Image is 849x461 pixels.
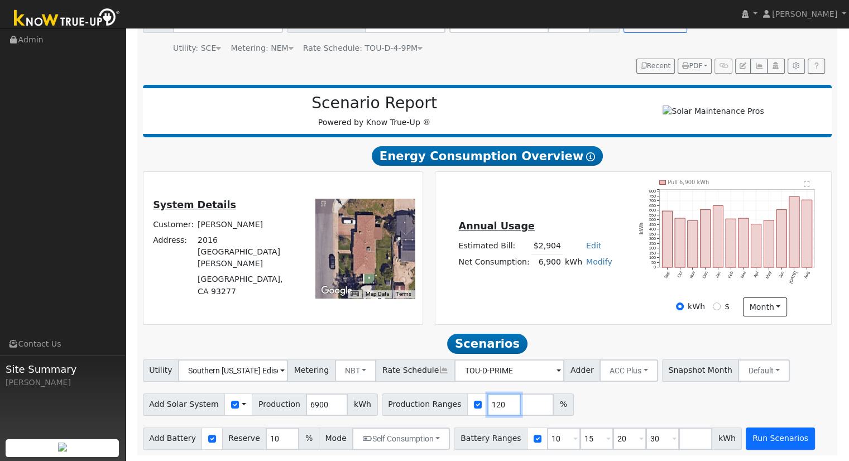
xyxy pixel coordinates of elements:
[196,272,300,299] td: [GEOGRAPHIC_DATA], CA 93277
[701,209,711,267] rect: onclick=""
[347,393,377,416] span: kWh
[231,42,293,54] div: Metering: NEM
[382,393,468,416] span: Production Ranges
[299,428,319,450] span: %
[636,59,675,74] button: Recent
[735,59,751,74] button: Edit User
[649,208,656,213] text: 600
[173,42,221,54] div: Utility: SCE
[663,271,671,280] text: Sep
[689,270,697,279] text: Nov
[677,271,684,278] text: Oct
[765,270,773,280] text: May
[564,359,600,382] span: Adder
[668,179,709,185] text: Pull 6,900 kWh
[196,233,300,272] td: 2016 [GEOGRAPHIC_DATA][PERSON_NAME]
[563,254,584,270] td: kWh
[222,428,267,450] span: Reserve
[649,203,656,208] text: 650
[252,393,306,416] span: Production
[740,270,748,279] text: Mar
[303,44,423,52] span: Alias: None
[6,377,119,388] div: [PERSON_NAME]
[531,254,563,270] td: 6,900
[713,302,721,310] input: $
[351,290,358,298] button: Keyboard shortcuts
[143,359,179,382] span: Utility
[751,224,761,267] rect: onclick=""
[178,359,288,382] input: Select a Utility
[319,428,353,450] span: Mode
[553,393,573,416] span: %
[778,271,785,279] text: Jun
[738,359,790,382] button: Default
[335,359,377,382] button: NBT
[143,428,203,450] span: Add Battery
[639,222,645,234] text: kWh
[649,255,656,260] text: 100
[727,271,735,279] text: Feb
[712,428,742,450] span: kWh
[372,146,603,166] span: Energy Consumption Overview
[662,211,672,267] rect: onclick=""
[196,217,300,232] td: [PERSON_NAME]
[649,189,656,194] text: 800
[396,291,411,297] a: Terms (opens in new tab)
[143,393,226,416] span: Add Solar System
[457,238,531,254] td: Estimated Bill:
[678,59,712,74] button: PDF
[318,284,355,298] img: Google
[675,218,685,267] rect: onclick=""
[454,359,564,382] input: Select a Rate Schedule
[767,59,784,74] button: Login As
[713,205,723,267] rect: onclick=""
[649,193,656,198] text: 750
[651,260,656,265] text: 50
[788,59,805,74] button: Settings
[663,105,764,117] img: Solar Maintenance Pros
[649,232,656,237] text: 350
[764,220,774,267] rect: onclick=""
[808,59,825,74] a: Help Link
[458,220,534,232] u: Annual Usage
[649,222,656,227] text: 450
[151,217,196,232] td: Customer:
[746,428,814,450] button: Run Scenarios
[58,443,67,452] img: retrieve
[702,270,709,279] text: Dec
[457,254,531,270] td: Net Consumption:
[682,62,702,70] span: PDF
[586,152,595,161] i: Show Help
[649,198,656,203] text: 700
[688,301,705,313] label: kWh
[586,241,601,250] a: Edit
[649,236,656,241] text: 300
[804,271,812,280] text: Aug
[318,284,355,298] a: Open this area in Google Maps (opens a new window)
[714,271,722,279] text: Jan
[148,94,601,128] div: Powered by Know True-Up ®
[586,257,612,266] a: Modify
[753,270,760,278] text: Apr
[750,59,768,74] button: Multi-Series Graph
[662,359,739,382] span: Snapshot Month
[287,359,335,382] span: Metering
[531,238,563,254] td: $2,904
[649,213,656,218] text: 550
[352,428,450,450] button: Self Consumption
[649,251,656,256] text: 150
[376,359,455,382] span: Rate Schedule
[151,233,196,272] td: Address:
[725,301,730,313] label: $
[739,218,749,267] rect: onclick=""
[649,217,656,222] text: 500
[366,290,389,298] button: Map Data
[772,9,837,18] span: [PERSON_NAME]
[153,199,236,210] u: System Details
[804,181,810,188] text: 
[743,297,787,316] button: month
[447,334,527,354] span: Scenarios
[726,219,736,267] rect: onclick=""
[688,220,698,267] rect: onclick=""
[790,196,800,267] rect: onclick=""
